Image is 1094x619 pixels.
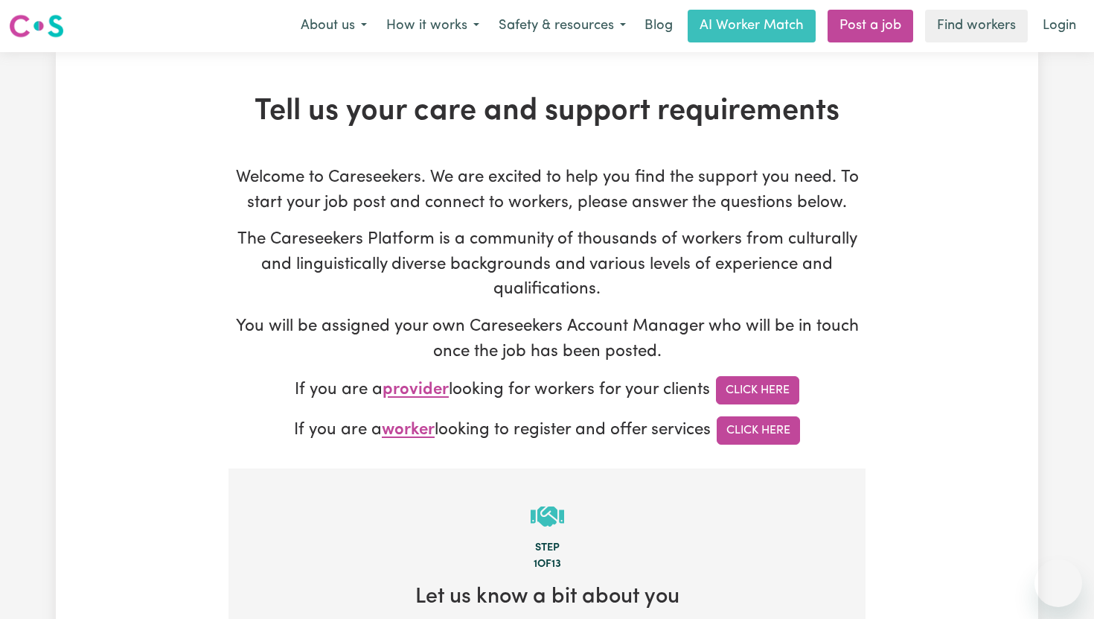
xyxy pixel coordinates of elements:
[828,10,913,42] a: Post a job
[252,540,842,556] div: Step
[636,10,682,42] a: Blog
[228,416,866,445] p: If you are a looking to register and offer services
[9,13,64,39] img: Careseekers logo
[383,382,449,399] span: provider
[228,165,866,215] p: Welcome to Careseekers. We are excited to help you find the support you need. To start your job p...
[291,10,377,42] button: About us
[228,376,866,404] p: If you are a looking for workers for your clients
[1034,559,1082,607] iframe: Button to launch messaging window
[489,10,636,42] button: Safety & resources
[1034,10,1085,42] a: Login
[228,94,866,130] h1: Tell us your care and support requirements
[717,416,800,445] a: Click Here
[377,10,489,42] button: How it works
[252,584,842,610] h2: Let us know a bit about you
[228,314,866,364] p: You will be assigned your own Careseekers Account Manager who will be in touch once the job has b...
[382,422,435,439] span: worker
[925,10,1028,42] a: Find workers
[688,10,816,42] a: AI Worker Match
[9,9,64,43] a: Careseekers logo
[252,556,842,573] div: 1 of 13
[228,227,866,302] p: The Careseekers Platform is a community of thousands of workers from culturally and linguisticall...
[716,376,799,404] a: Click Here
